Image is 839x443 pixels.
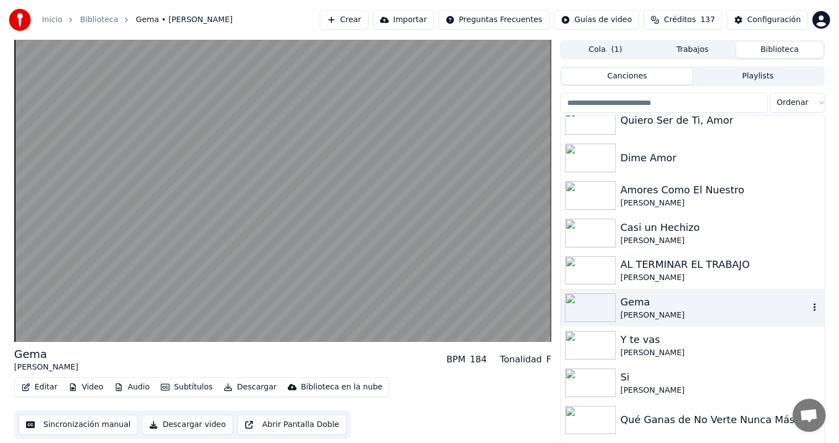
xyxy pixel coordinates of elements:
div: Quiero Ser de Ti, Amor [620,113,820,128]
div: [PERSON_NAME] [620,198,820,209]
span: ( 1 ) [611,44,622,55]
button: Descargar [219,379,281,395]
button: Trabajos [649,42,736,58]
button: Subtítulos [156,379,217,395]
span: Ordenar [777,97,809,108]
div: 184 [470,353,487,366]
div: [PERSON_NAME] [620,272,820,283]
button: Descargar video [142,415,233,435]
div: AL TERMINAR EL TRABAJO [620,257,820,272]
div: Si [620,370,820,385]
div: [PERSON_NAME] [14,362,78,373]
button: Créditos137 [643,10,722,30]
div: [PERSON_NAME] [620,235,820,246]
button: Crear [320,10,368,30]
button: Preguntas Frecuentes [439,10,550,30]
div: Casi un Hechizo [620,220,820,235]
button: Video [64,379,108,395]
button: Guías de video [554,10,639,30]
div: Amores Como El Nuestro [620,182,820,198]
div: Tonalidad [500,353,542,366]
div: Configuración [747,14,801,25]
button: Audio [110,379,154,395]
button: Canciones [562,68,693,85]
img: youka [9,9,31,31]
nav: breadcrumb [42,14,233,25]
div: [PERSON_NAME] [620,347,820,358]
a: Chat abierto [793,399,826,432]
a: Biblioteca [80,14,118,25]
div: F [546,353,551,366]
button: Sincronización manual [19,415,138,435]
div: Y te vas [620,332,820,347]
button: Configuración [727,10,808,30]
div: Gema [14,346,78,362]
button: Cola [562,42,649,58]
span: 137 [700,14,715,25]
div: Biblioteca en la nube [301,382,383,393]
div: Gema [620,294,809,310]
div: [PERSON_NAME] [620,310,809,321]
a: Inicio [42,14,62,25]
button: Biblioteca [736,42,824,58]
div: BPM [446,353,465,366]
button: Playlists [693,68,824,85]
button: Abrir Pantalla Doble [238,415,346,435]
span: Créditos [664,14,696,25]
div: Dime Amor [620,150,820,166]
button: Importar [373,10,434,30]
button: Editar [17,379,62,395]
span: Gema • [PERSON_NAME] [136,14,233,25]
div: Qué Ganas de No Verte Nunca Más [620,412,820,428]
div: [PERSON_NAME] [620,385,820,396]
